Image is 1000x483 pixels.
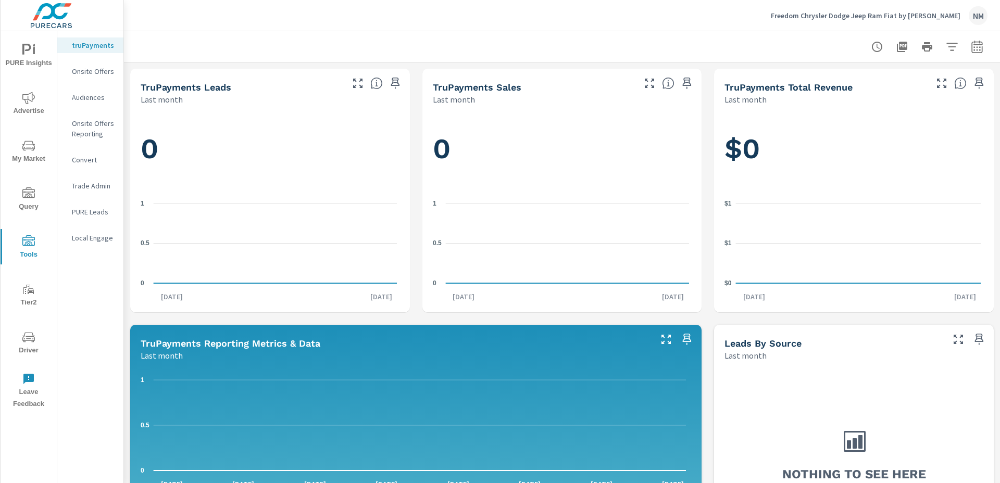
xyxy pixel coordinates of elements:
p: [DATE] [655,291,691,302]
text: 0 [433,279,436,287]
h1: 0 [141,131,399,167]
text: 0.5 [433,239,442,247]
p: Local Engage [72,233,115,243]
span: Query [4,187,54,213]
p: Last month [141,349,183,362]
text: 0.5 [141,239,149,247]
p: [DATE] [363,291,399,302]
span: Save this to your personalized report [971,331,988,348]
p: Onsite Offers [72,66,115,77]
button: Make Fullscreen [349,75,366,92]
text: $1 [724,239,732,247]
p: truPayments [72,40,115,50]
span: Leave Feedback [4,373,54,410]
div: Local Engage [57,230,123,246]
button: Apply Filters [942,36,963,57]
h5: truPayments Reporting Metrics & Data [141,338,320,349]
button: "Export Report to PDF" [892,36,913,57]
button: Make Fullscreen [950,331,967,348]
div: nav menu [1,31,57,414]
text: $0 [724,279,732,287]
div: Onsite Offers Reporting [57,116,123,142]
p: [DATE] [736,291,772,302]
span: PURE Insights [4,44,54,69]
button: Select Date Range [967,36,988,57]
h5: truPayments Leads [141,82,231,93]
text: 1 [433,200,436,207]
p: Convert [72,155,115,165]
text: 1 [141,200,144,207]
span: Tools [4,235,54,261]
p: Freedom Chrysler Dodge Jeep Ram Fiat by [PERSON_NAME] [771,11,960,20]
h5: truPayments Sales [433,82,521,93]
div: Trade Admin [57,178,123,194]
h5: truPayments Total Revenue [724,82,853,93]
button: Print Report [917,36,938,57]
p: Last month [724,93,767,106]
p: Trade Admin [72,181,115,191]
span: Save this to your personalized report [971,75,988,92]
h1: 0 [433,131,692,167]
span: Save this to your personalized report [679,331,695,348]
div: Audiences [57,90,123,105]
h1: $0 [724,131,983,167]
p: Last month [724,349,767,362]
span: Driver [4,331,54,357]
p: [DATE] [154,291,190,302]
h3: Nothing to see here [782,465,926,483]
h5: Leads By Source [724,338,802,349]
div: PURE Leads [57,204,123,220]
p: PURE Leads [72,207,115,217]
span: Number of sales matched to a truPayments lead. [Source: This data is sourced from the dealer's DM... [662,77,674,90]
text: 0.5 [141,422,149,429]
button: Make Fullscreen [658,331,674,348]
p: [DATE] [947,291,983,302]
span: Total revenue from sales matched to a truPayments lead. [Source: This data is sourced from the de... [954,77,967,90]
p: Onsite Offers Reporting [72,118,115,139]
p: Audiences [72,92,115,103]
span: Save this to your personalized report [679,75,695,92]
p: [DATE] [445,291,482,302]
div: truPayments [57,37,123,53]
div: Onsite Offers [57,63,123,79]
button: Make Fullscreen [933,75,950,92]
div: Convert [57,152,123,168]
span: My Market [4,139,54,165]
text: $1 [724,200,732,207]
span: The number of truPayments leads. [370,77,383,90]
button: Make Fullscreen [641,75,658,92]
text: 0 [141,279,144,287]
div: NM [969,6,988,25]
span: Save this to your personalized report [387,75,404,92]
p: Last month [433,93,475,106]
text: 1 [141,376,144,384]
p: Last month [141,93,183,106]
span: Advertise [4,92,54,117]
text: 0 [141,467,144,474]
span: Tier2 [4,283,54,309]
